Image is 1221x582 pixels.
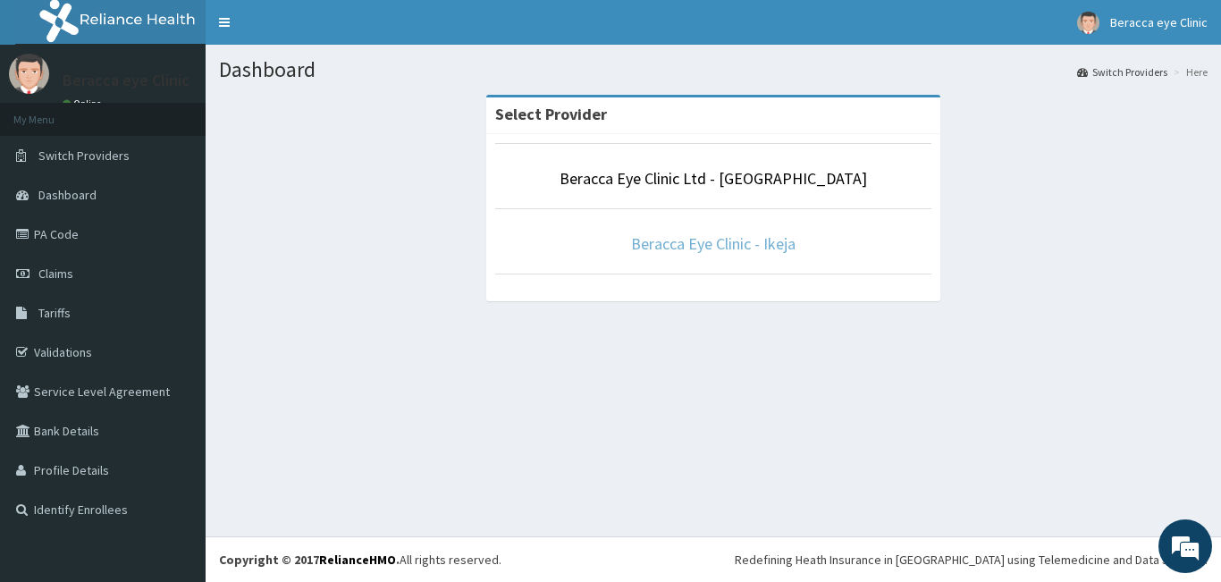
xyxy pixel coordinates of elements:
strong: Copyright © 2017 . [219,552,400,568]
li: Here [1169,64,1208,80]
span: Dashboard [38,187,97,203]
a: Online [63,97,105,110]
span: Claims [38,266,73,282]
span: Switch Providers [38,148,130,164]
a: RelianceHMO [319,552,396,568]
a: Beracca Eye Clinic - Ikeja [631,233,796,254]
span: Beracca eye Clinic [1110,14,1208,30]
a: Switch Providers [1077,64,1167,80]
p: Beracca eye Clinic [63,72,189,89]
div: Redefining Heath Insurance in [GEOGRAPHIC_DATA] using Telemedicine and Data Science! [735,551,1208,569]
img: User Image [9,54,49,94]
h1: Dashboard [219,58,1208,81]
footer: All rights reserved. [206,536,1221,582]
img: User Image [1077,12,1099,34]
a: Beracca Eye Clinic Ltd - [GEOGRAPHIC_DATA] [560,168,867,189]
span: Tariffs [38,305,71,321]
strong: Select Provider [495,104,607,124]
